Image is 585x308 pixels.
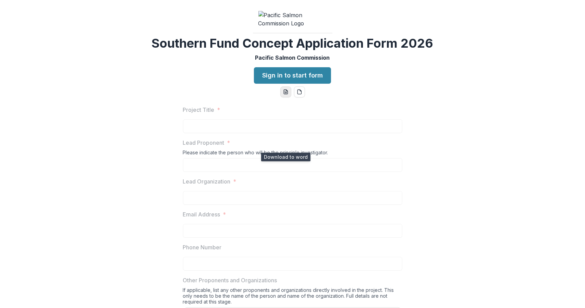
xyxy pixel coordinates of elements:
button: word-download [280,86,291,97]
p: Pacific Salmon Commission [255,54,330,62]
h2: Southern Fund Concept Application Form 2026 [152,36,434,51]
button: pdf-download [294,86,305,97]
p: Lead Proponent [183,139,224,147]
p: Email Address [183,210,220,218]
p: Phone Number [183,243,222,251]
div: If applicable, list any other proponents and organizations directly involved in the project. This... [183,287,402,307]
div: Please indicate the person who will be the principle investigator. [183,150,402,158]
p: Project Title [183,106,215,114]
a: Sign in to start form [254,67,331,84]
p: Other Proponents and Organizations [183,276,277,284]
p: Lead Organization [183,177,231,186]
img: Pacific Salmon Commission Logo [258,11,327,27]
